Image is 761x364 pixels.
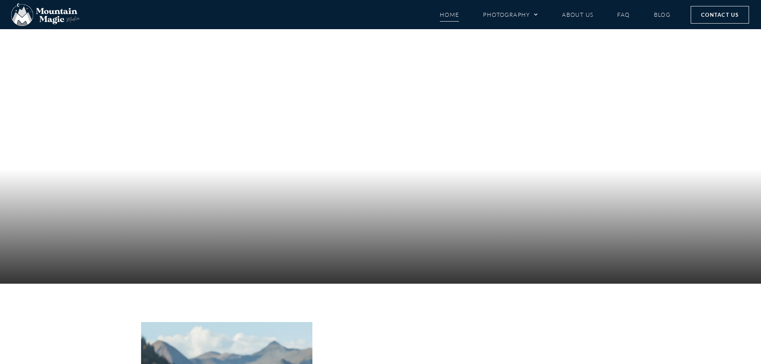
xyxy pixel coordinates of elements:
a: About Us [562,8,593,22]
img: Mountain Magic Media photography logo Crested Butte Photographer [11,3,80,26]
nav: Menu [440,8,671,22]
span: Contact Us [701,10,739,19]
a: Contact Us [691,6,749,24]
a: Home [440,8,459,22]
a: Blog [654,8,671,22]
a: Photography [483,8,538,22]
a: FAQ [617,8,630,22]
